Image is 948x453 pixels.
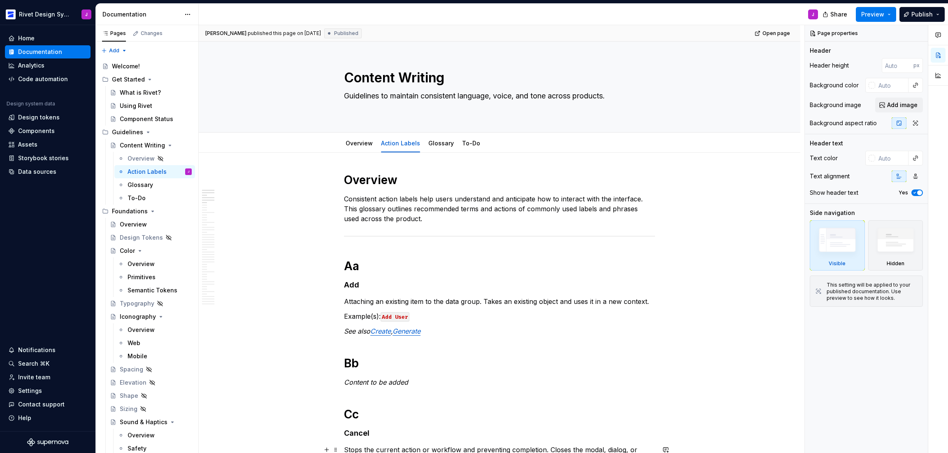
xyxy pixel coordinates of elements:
[128,339,140,347] div: Web
[5,357,91,370] button: Search ⌘K
[18,168,56,176] div: Data sources
[107,402,195,416] a: Sizing
[344,356,655,371] h1: Bb
[112,75,145,84] div: Get Started
[18,61,44,70] div: Analytics
[6,9,16,19] img: 32236df1-e983-4105-beab-1c5893cb688f.png
[128,352,147,360] div: Mobile
[128,168,167,176] div: Action Labels
[887,101,918,109] span: Add image
[344,280,655,290] h4: Add
[344,428,655,438] h4: Cancel
[868,220,923,271] div: Hidden
[861,10,884,19] span: Preview
[114,350,195,363] a: Mobile
[344,297,655,306] p: Attaching an existing item to the data group. Takes an existing object and uses it in a new context.
[393,327,421,335] a: Generate
[344,378,408,386] em: Content to be added
[128,326,155,334] div: Overview
[810,47,831,55] div: Header
[107,112,195,126] a: Component Status
[5,111,91,124] a: Design tokens
[810,81,859,89] div: Background color
[887,260,904,267] div: Hidden
[114,152,195,165] a: Overview
[344,194,655,224] p: Consistent action labels help users understand and anticipate how to interact with the interface....
[120,378,146,387] div: Elevation
[428,140,454,147] a: Glossary
[128,194,146,202] div: To-Do
[378,134,423,152] div: Action Labels
[141,30,163,37] div: Changes
[5,152,91,165] a: Storybook stories
[812,11,814,18] div: J
[5,72,91,86] a: Code automation
[462,140,480,147] a: To-Do
[102,30,126,37] div: Pages
[188,168,189,176] div: J
[810,119,877,127] div: Background aspect ratio
[5,45,91,58] a: Documentation
[128,260,155,268] div: Overview
[856,7,896,22] button: Preview
[107,139,195,152] a: Content Writing
[18,400,65,409] div: Contact support
[370,327,391,335] a: Create
[107,86,195,99] a: What is Rivet?
[344,407,655,422] h1: Cc
[810,220,865,271] div: Visible
[810,209,855,217] div: Side navigation
[128,286,177,294] div: Semantic Tokens
[913,62,920,69] p: px
[107,297,195,310] a: Typography
[425,134,457,152] div: Glossary
[18,346,56,354] div: Notifications
[120,141,165,149] div: Content Writing
[827,282,918,301] div: This setting will be applied to your published documentation. Use preview to see how it looks.
[5,138,91,151] a: Assets
[899,7,945,22] button: Publish
[120,234,163,242] div: Design Tokens
[120,102,152,110] div: Using Rivet
[5,59,91,72] a: Analytics
[120,392,138,400] div: Shape
[99,45,130,56] button: Add
[99,205,195,218] div: Foundations
[346,140,373,147] a: Overview
[120,299,154,308] div: Typography
[875,98,923,112] button: Add image
[875,78,908,93] input: Auto
[107,389,195,402] a: Shape
[810,154,838,162] div: Text color
[205,30,246,37] span: [PERSON_NAME]
[114,165,195,178] a: Action LabelsJ
[810,172,850,180] div: Text alignment
[128,273,156,281] div: Primitives
[112,128,143,136] div: Guidelines
[344,311,655,321] p: Example(s):
[5,398,91,411] button: Contact support
[344,259,655,273] h1: Aa
[810,61,849,70] div: Header height
[114,336,195,350] a: Web
[120,313,156,321] div: Iconography
[107,376,195,389] a: Elevation
[911,10,933,19] span: Publish
[5,411,91,425] button: Help
[18,140,37,149] div: Assets
[818,7,853,22] button: Share
[114,284,195,297] a: Semantic Tokens
[342,89,653,112] textarea: Guidelines to maintain consistent language, voice, and tone across products.
[899,189,908,196] label: Yes
[5,165,91,178] a: Data sources
[18,387,42,395] div: Settings
[344,327,370,335] em: See also
[128,444,146,453] div: Safety
[128,181,153,189] div: Glossary
[114,271,195,284] a: Primitives
[752,28,794,39] a: Open page
[18,75,68,83] div: Code automation
[381,140,420,147] a: Action Labels
[18,414,31,422] div: Help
